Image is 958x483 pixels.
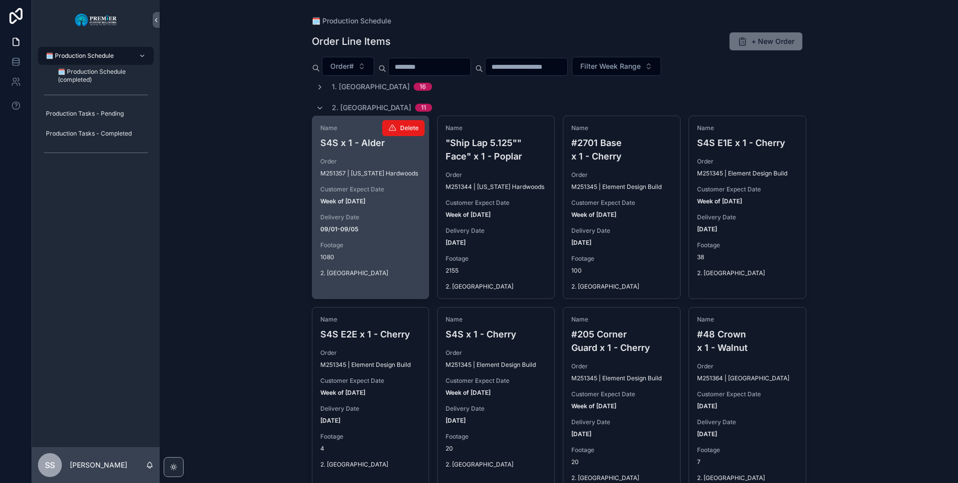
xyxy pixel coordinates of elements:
[320,269,421,277] span: 2. [GEOGRAPHIC_DATA]
[571,430,591,438] strong: [DATE]
[571,171,672,179] span: Order
[697,241,798,249] span: Footage
[697,474,798,482] span: 2. [GEOGRAPHIC_DATA]
[446,327,546,341] h4: S4S x 1 - Cherry
[446,267,546,275] span: 2155
[446,211,490,218] strong: Week of [DATE]
[571,199,672,207] span: Customer Expect Date
[697,185,798,193] span: Customer Expect Date
[320,169,418,177] span: M251357 | [US_STATE] Hardwoods
[571,227,672,235] span: Delivery Date
[697,169,787,177] span: M251345 | Element Design Build
[400,124,419,132] span: Delete
[697,446,798,454] span: Footage
[571,458,672,466] span: 20
[571,474,672,482] span: 2. [GEOGRAPHIC_DATA]
[320,389,365,396] strong: Week of [DATE]
[332,103,411,113] span: 2. [GEOGRAPHIC_DATA]
[320,316,421,323] span: Name
[312,16,391,26] a: 🗓️ Production Schedule
[320,185,421,193] span: Customer Expect Date
[320,213,421,221] span: Delivery Date
[697,458,798,466] span: 7
[446,405,546,413] span: Delivery Date
[697,402,717,410] strong: [DATE]
[320,361,411,369] span: M251345 | Element Design Build
[320,377,421,385] span: Customer Expect Date
[320,433,421,441] span: Footage
[312,34,391,48] h1: Order Line Items
[571,255,672,263] span: Footage
[571,374,662,382] span: M251345 | Element Design Build
[697,362,798,370] span: Order
[320,349,421,357] span: Order
[320,197,365,205] strong: Week of [DATE]
[446,199,546,207] span: Customer Expect Date
[697,124,798,132] span: Name
[46,130,132,138] span: Production Tasks - Completed
[446,183,544,191] span: M251344 | [US_STATE] Hardwoods
[58,68,144,84] span: 🗓️ Production Schedule (completed)
[697,316,798,323] span: Name
[446,461,546,469] span: 2. [GEOGRAPHIC_DATA]
[446,316,546,323] span: Name
[446,445,546,453] span: 20
[446,136,546,163] h4: "Ship Lap 5.125"" Face" x 1 - Poplar
[697,418,798,426] span: Delivery Date
[446,377,546,385] span: Customer Expect Date
[571,267,672,275] span: 100
[697,213,798,221] span: Delivery Date
[382,120,425,136] button: Delete
[330,61,354,71] span: Order#
[446,239,466,246] strong: [DATE]
[437,116,555,299] a: Name"Ship Lap 5.125"" Face" x 1 - PoplarOrderM251344 | [US_STATE] HardwoodsCustomer Expect DateWe...
[421,104,426,112] div: 11
[320,253,421,261] span: 1080
[446,433,546,441] span: Footage
[322,57,374,76] button: Select Button
[46,52,114,60] span: 🗓️ Production Schedule
[571,283,672,291] span: 2. [GEOGRAPHIC_DATA]
[320,158,421,165] span: Order
[446,124,546,132] span: Name
[697,253,798,261] span: 38
[563,116,681,299] a: Name#2701 Base x 1 - CherryOrderM251345 | Element Design BuildCustomer Expect DateWeek of [DATE]D...
[74,12,118,28] img: App logo
[571,446,672,454] span: Footage
[320,241,421,249] span: Footage
[697,225,717,233] strong: [DATE]
[697,269,798,277] span: 2. [GEOGRAPHIC_DATA]
[580,61,641,71] span: Filter Week Range
[38,105,154,123] a: Production Tasks - Pending
[697,136,798,150] h4: S4S E1E x 1 - Cherry
[697,158,798,165] span: Order
[45,459,55,471] span: SS
[38,125,154,143] a: Production Tasks - Completed
[571,316,672,323] span: Name
[320,445,421,453] span: 4
[689,116,806,299] a: NameS4S E1E x 1 - CherryOrderM251345 | Element Design BuildCustomer Expect DateWeek of [DATE]Deli...
[446,389,490,396] strong: Week of [DATE]
[46,110,124,118] span: Production Tasks - Pending
[729,32,802,50] button: + New Order
[320,461,421,469] span: 2. [GEOGRAPHIC_DATA]
[571,362,672,370] span: Order
[446,255,546,263] span: Footage
[571,239,591,246] strong: [DATE]
[446,417,466,424] strong: [DATE]
[312,116,430,299] a: NameS4S x 1 - AlderOrderM251357 | [US_STATE] HardwoodsCustomer Expect DateWeek of [DATE]Delivery ...
[332,82,410,92] span: 1. [GEOGRAPHIC_DATA]
[572,57,661,76] button: Select Button
[32,40,160,173] div: scrollable content
[697,430,717,438] strong: [DATE]
[320,405,421,413] span: Delivery Date
[697,374,789,382] span: M251364 | [GEOGRAPHIC_DATA]
[571,402,616,410] strong: Week of [DATE]
[320,136,421,150] h4: S4S x 1 - Alder
[571,211,616,218] strong: Week of [DATE]
[571,183,662,191] span: M251345 | Element Design Build
[38,47,154,65] a: 🗓️ Production Schedule
[446,349,546,357] span: Order
[571,327,672,354] h4: #205 Corner Guard x 1 - Cherry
